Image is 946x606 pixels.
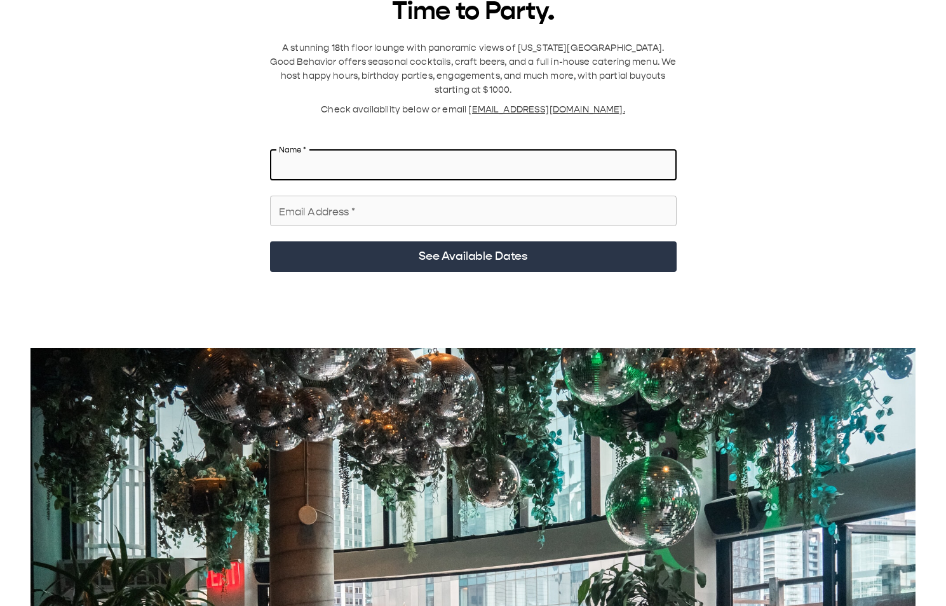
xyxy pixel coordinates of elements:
[279,144,306,155] label: Name
[270,241,677,272] button: See Available Dates
[321,104,468,115] span: Check availability below or email
[270,41,677,97] p: A stunning 18th floor lounge with panoramic views of [US_STATE][GEOGRAPHIC_DATA]. Good Behavior o...
[468,104,625,115] span: [EMAIL_ADDRESS][DOMAIN_NAME].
